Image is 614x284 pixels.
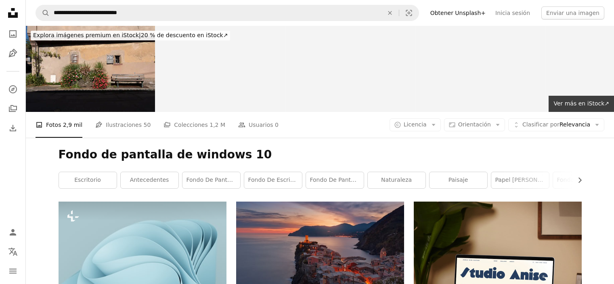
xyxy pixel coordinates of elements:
form: Encuentra imágenes en todo el sitio [36,5,419,21]
a: Vista aérea del pueblo en el acantilado de la montaña durante la puesta del sol naranja [236,254,404,261]
span: Licencia [404,121,427,128]
button: Enviar una imagen [541,6,604,19]
button: Licencia [390,118,441,131]
a: antecedentes [121,172,178,188]
span: Explora imágenes premium en iStock | [33,32,141,38]
span: Clasificar por [522,121,560,128]
a: Colecciones [5,101,21,117]
a: Obtener Unsplash+ [425,6,490,19]
a: Colecciones 1,2 M [163,112,225,138]
h1: Fondo de pantalla de windows 10 [59,147,582,162]
button: Búsqueda visual [399,5,419,21]
a: Explora imágenes premium en iStock|20 % de descuento en iStock↗ [26,26,235,45]
a: Fondo de pantalla 4k [553,172,611,188]
div: 20 % de descuento en iStock ↗ [31,31,230,40]
button: Buscar en Unsplash [36,5,50,21]
a: fondo de pantalla [182,172,240,188]
a: Fondo de escritorio [244,172,302,188]
a: Historial de descargas [5,120,21,136]
span: Ver más en iStock ↗ [553,100,609,107]
img: Mittelbergheim, Francia - 09 10 2020: Viñedo de Alsacia. Primer plano de una pared con dos pequeñ... [26,26,155,112]
a: escritorio [59,172,117,188]
button: Orientación [444,118,505,131]
button: desplazar lista a la derecha [572,172,582,188]
button: Borrar [381,5,399,21]
button: Clasificar porRelevancia [508,118,604,131]
a: Ver más en iStock↗ [549,96,614,112]
a: fondo de pantalla de windows 11 [306,172,364,188]
a: Fotos [5,26,21,42]
a: Ilustraciones [5,45,21,61]
span: 0 [275,120,279,129]
span: Relevancia [522,121,590,129]
a: Ilustraciones 50 [95,112,151,138]
a: Explorar [5,81,21,97]
a: Usuarios 0 [238,112,279,138]
span: Orientación [458,121,491,128]
button: Menú [5,263,21,279]
span: 50 [143,120,151,129]
a: Patrón de fondo [59,245,226,252]
a: Inicia sesión [490,6,535,19]
span: 1,2 M [210,120,225,129]
button: Idioma [5,244,21,260]
a: papel [PERSON_NAME] de ventana [491,172,549,188]
a: naturaleza [368,172,425,188]
a: Iniciar sesión / Registrarse [5,224,21,240]
a: paisaje [430,172,487,188]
